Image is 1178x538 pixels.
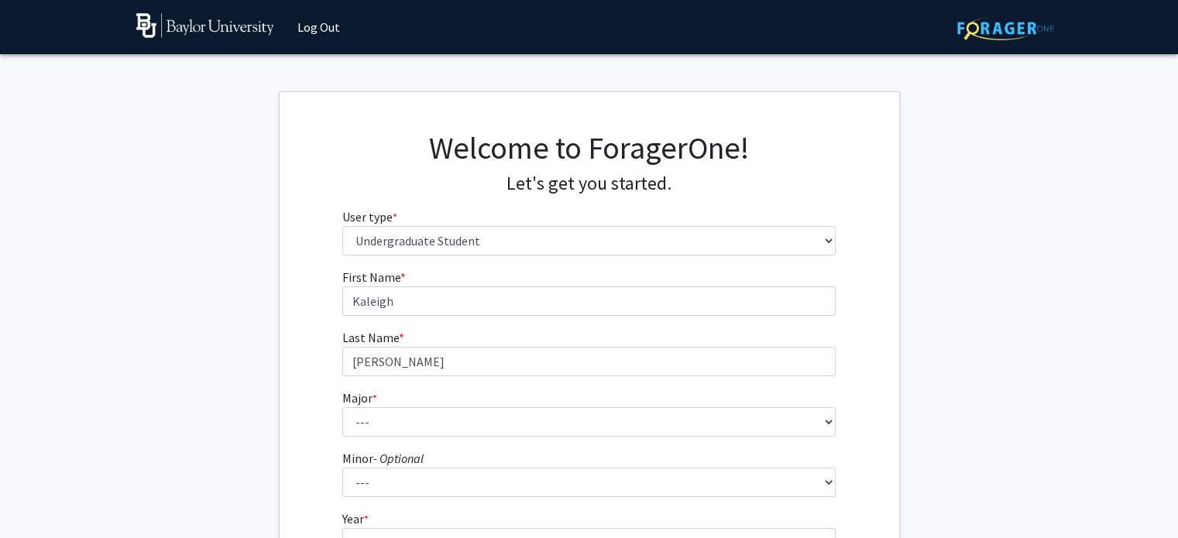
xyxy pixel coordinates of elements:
label: Minor [342,449,424,468]
label: User type [342,207,397,226]
i: - Optional [373,451,424,466]
h4: Let's get you started. [342,173,836,195]
label: Major [342,389,377,407]
label: Year [342,509,369,528]
h1: Welcome to ForagerOne! [342,129,836,166]
img: Baylor University Logo [136,13,275,38]
img: ForagerOne Logo [957,16,1054,40]
iframe: Chat [12,468,66,526]
span: First Name [342,269,400,285]
span: Last Name [342,330,399,345]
